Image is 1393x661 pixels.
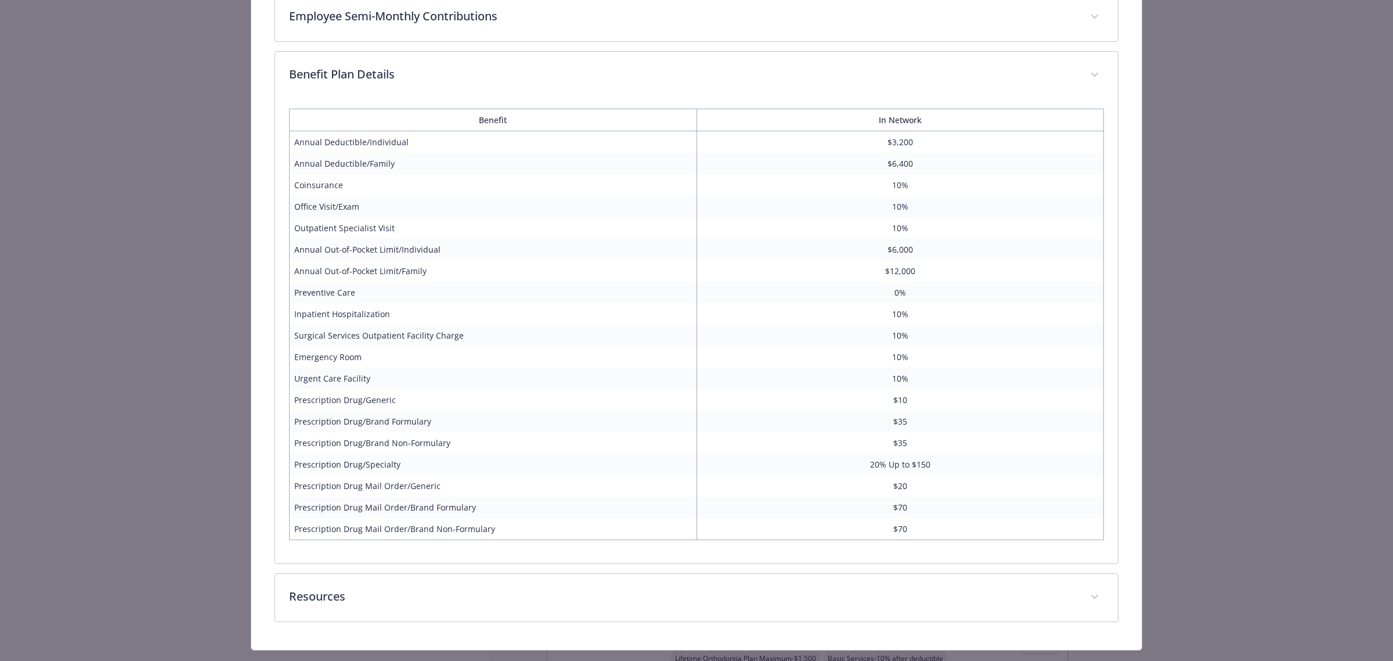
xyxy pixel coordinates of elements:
[290,131,697,153] td: Annual Deductible/Individual
[696,131,1104,153] td: $3,200
[290,497,697,518] td: Prescription Drug Mail Order/Brand Formulary
[290,217,697,239] td: Outpatient Specialist Visit
[696,325,1104,346] td: 10%
[696,389,1104,411] td: $10
[696,153,1104,174] td: $6,400
[290,196,697,217] td: Office Visit/Exam
[290,325,697,346] td: Surgical Services Outpatient Facility Charge
[696,174,1104,196] td: 10%
[289,66,1076,83] p: Benefit Plan Details
[290,411,697,432] td: Prescription Drug/Brand Formulary
[696,518,1104,540] td: $70
[696,432,1104,454] td: $35
[696,217,1104,239] td: 10%
[289,8,1076,25] p: Employee Semi-Monthly Contributions
[696,497,1104,518] td: $70
[696,196,1104,217] td: 10%
[696,368,1104,389] td: 10%
[290,174,697,196] td: Coinsurance
[290,109,697,131] th: Benefit
[290,282,697,303] td: Preventive Care
[290,454,697,475] td: Prescription Drug/Specialty
[696,454,1104,475] td: 20% Up to $150
[290,432,697,454] td: Prescription Drug/Brand Non-Formulary
[696,346,1104,368] td: 10%
[289,588,1076,605] p: Resources
[290,303,697,325] td: Inpatient Hospitalization
[696,475,1104,497] td: $20
[696,109,1104,131] th: In Network
[290,368,697,389] td: Urgent Care Facility
[696,282,1104,303] td: 0%
[290,260,697,282] td: Annual Out-of-Pocket Limit/Family
[290,389,697,411] td: Prescription Drug/Generic
[290,346,697,368] td: Emergency Room
[696,303,1104,325] td: 10%
[290,239,697,260] td: Annual Out-of-Pocket Limit/Individual
[275,574,1118,622] div: Resources
[290,153,697,174] td: Annual Deductible/Family
[290,518,697,540] td: Prescription Drug Mail Order/Brand Non-Formulary
[290,475,697,497] td: Prescription Drug Mail Order/Generic
[696,260,1104,282] td: $12,000
[696,411,1104,432] td: $35
[275,99,1118,563] div: Benefit Plan Details
[696,239,1104,260] td: $6,000
[275,52,1118,99] div: Benefit Plan Details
